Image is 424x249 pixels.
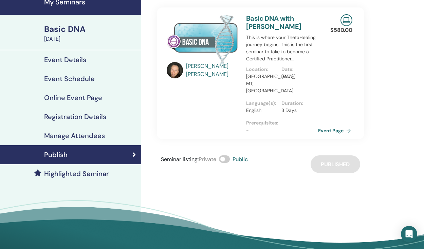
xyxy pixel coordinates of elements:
[281,73,313,80] p: [DATE]
[161,156,199,163] span: Seminar listing :
[44,94,102,102] h4: Online Event Page
[246,34,317,62] p: This is where your ThetaHealing journey begins. This is the first seminar to take to become a Cer...
[44,170,109,178] h4: Highlighted Seminar
[167,62,183,78] img: default.jpg
[318,126,354,136] a: Event Page
[246,100,278,107] p: Language(s) :
[281,100,313,107] p: Duration :
[40,23,141,43] a: Basic DNA[DATE]
[330,26,352,34] p: $ 580.00
[44,56,86,64] h4: Event Details
[246,66,278,73] p: Location :
[246,107,278,114] p: English
[340,14,352,26] img: Live Online Seminar
[44,113,106,121] h4: Registration Details
[281,66,313,73] p: Date :
[44,23,137,35] div: Basic DNA
[199,156,216,163] span: Private
[246,119,317,127] p: Prerequisites :
[246,127,317,134] p: -
[233,156,248,163] span: Public
[44,151,68,159] h4: Publish
[44,75,95,83] h4: Event Schedule
[186,62,239,78] a: [PERSON_NAME] [PERSON_NAME]
[401,226,417,242] div: Open Intercom Messenger
[246,73,278,94] p: [GEOGRAPHIC_DATA], MT, [GEOGRAPHIC_DATA]
[246,14,301,31] a: Basic DNA with [PERSON_NAME]
[167,14,238,64] img: Basic DNA
[281,107,313,114] p: 3 Days
[44,35,137,43] div: [DATE]
[44,132,105,140] h4: Manage Attendees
